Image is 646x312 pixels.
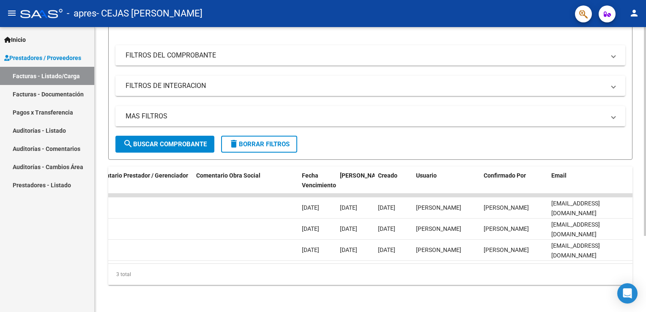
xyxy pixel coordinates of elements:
[229,139,239,149] mat-icon: delete
[416,225,461,232] span: [PERSON_NAME]
[302,204,319,211] span: [DATE]
[115,76,625,96] mat-expansion-panel-header: FILTROS DE INTEGRACION
[123,140,207,148] span: Buscar Comprobante
[229,140,290,148] span: Borrar Filtros
[551,172,567,179] span: Email
[4,35,26,44] span: Inicio
[378,225,395,232] span: [DATE]
[480,167,548,204] datatable-header-cell: Confirmado Por
[378,172,397,179] span: Creado
[302,172,336,189] span: Fecha Vencimiento
[340,225,357,232] span: [DATE]
[115,106,625,126] mat-expansion-panel-header: MAS FILTROS
[551,242,600,259] span: [EMAIL_ADDRESS][DOMAIN_NAME]
[90,172,188,179] span: Comentario Prestador / Gerenciador
[298,167,337,204] datatable-header-cell: Fecha Vencimiento
[115,45,625,66] mat-expansion-panel-header: FILTROS DEL COMPROBANTE
[126,112,605,121] mat-panel-title: MAS FILTROS
[629,8,639,18] mat-icon: person
[375,167,413,204] datatable-header-cell: Creado
[337,167,375,204] datatable-header-cell: Fecha Confimado
[551,200,600,216] span: [EMAIL_ADDRESS][DOMAIN_NAME]
[126,81,605,90] mat-panel-title: FILTROS DE INTEGRACION
[4,53,81,63] span: Prestadores / Proveedores
[126,51,605,60] mat-panel-title: FILTROS DEL COMPROBANTE
[302,246,319,253] span: [DATE]
[416,246,461,253] span: [PERSON_NAME]
[221,136,297,153] button: Borrar Filtros
[548,167,632,204] datatable-header-cell: Email
[416,204,461,211] span: [PERSON_NAME]
[484,204,529,211] span: [PERSON_NAME]
[484,246,529,253] span: [PERSON_NAME]
[96,4,203,23] span: - CEJAS [PERSON_NAME]
[115,136,214,153] button: Buscar Comprobante
[196,172,260,179] span: Comentario Obra Social
[340,204,357,211] span: [DATE]
[484,225,529,232] span: [PERSON_NAME]
[484,172,526,179] span: Confirmado Por
[67,4,96,23] span: - apres
[7,8,17,18] mat-icon: menu
[551,221,600,238] span: [EMAIL_ADDRESS][DOMAIN_NAME]
[302,225,319,232] span: [DATE]
[416,172,437,179] span: Usuario
[378,204,395,211] span: [DATE]
[108,264,632,285] div: 3 total
[123,139,133,149] mat-icon: search
[87,167,193,204] datatable-header-cell: Comentario Prestador / Gerenciador
[193,167,298,204] datatable-header-cell: Comentario Obra Social
[340,246,357,253] span: [DATE]
[617,283,638,304] div: Open Intercom Messenger
[340,172,386,179] span: [PERSON_NAME]
[413,167,480,204] datatable-header-cell: Usuario
[378,246,395,253] span: [DATE]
